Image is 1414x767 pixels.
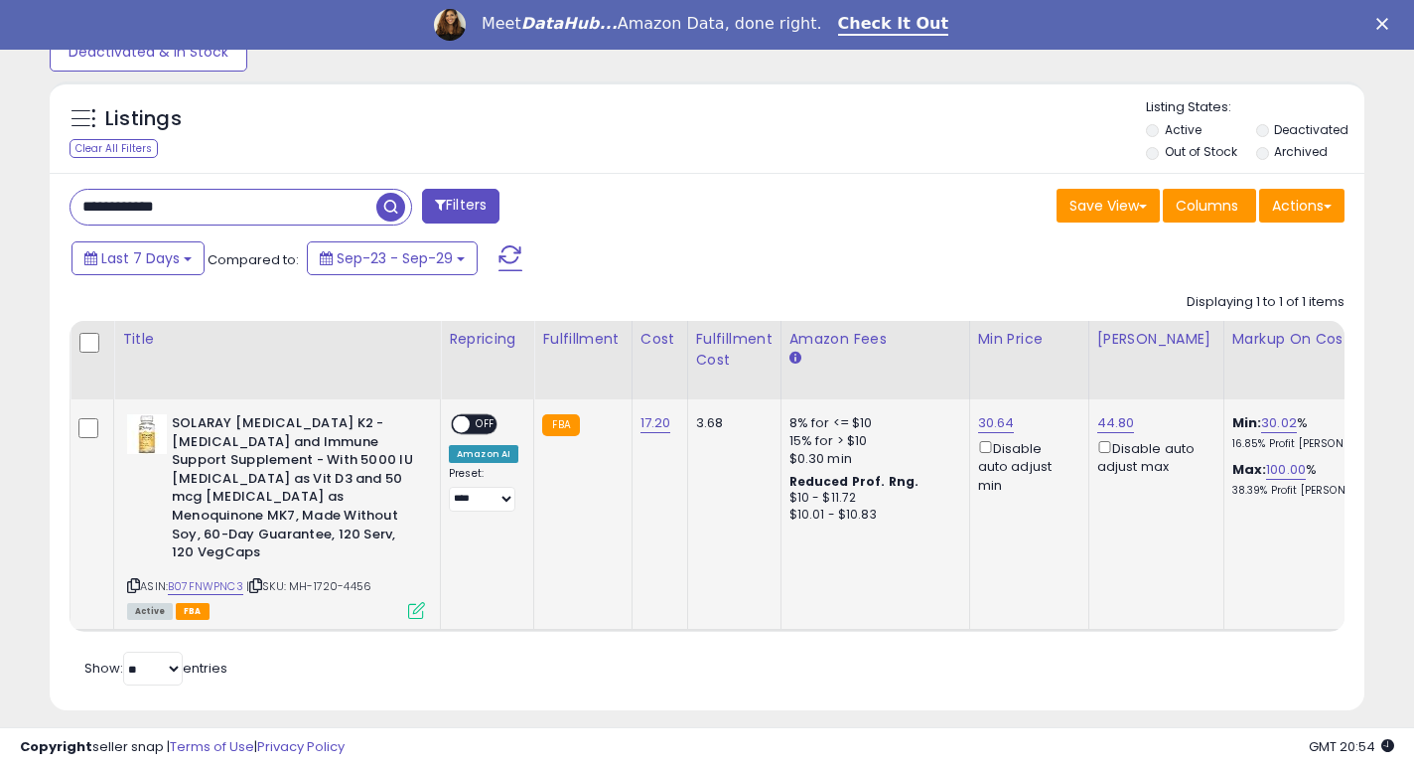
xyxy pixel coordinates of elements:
div: Title [122,329,432,350]
button: Last 7 Days [71,241,205,275]
div: Fulfillment Cost [696,329,773,371]
img: 41nFNsM4BCL._SL40_.jpg [127,414,167,454]
div: [PERSON_NAME] [1097,329,1215,350]
strong: Copyright [20,737,92,756]
div: % [1232,461,1397,498]
label: Deactivated [1274,121,1348,138]
a: Check It Out [838,14,949,36]
span: Last 7 Days [101,248,180,268]
div: Repricing [449,329,525,350]
span: FBA [176,603,210,620]
b: Reduced Prof. Rng. [789,473,919,490]
div: $10 - $11.72 [789,490,954,507]
p: Listing States: [1146,98,1364,117]
label: Archived [1274,143,1328,160]
a: B07FNWPNC3 [168,578,243,595]
div: Close [1376,18,1396,30]
label: Out of Stock [1165,143,1237,160]
div: Amazon Fees [789,329,961,350]
button: Actions [1259,189,1344,223]
div: $10.01 - $10.83 [789,507,954,524]
span: Compared to: [208,250,299,269]
span: All listings currently available for purchase on Amazon [127,603,173,620]
a: Terms of Use [170,737,254,756]
label: Active [1165,121,1202,138]
i: DataHub... [521,14,618,33]
div: seller snap | | [20,738,345,757]
div: Min Price [978,329,1080,350]
a: 44.80 [1097,413,1135,433]
div: Preset: [449,467,518,512]
div: 15% for > $10 [789,432,954,450]
div: $0.30 min [789,450,954,468]
div: 8% for <= $10 [789,414,954,432]
div: Fulfillment [542,329,623,350]
div: Displaying 1 to 1 of 1 items [1187,293,1344,312]
button: Deactivated & In Stock [50,32,247,72]
img: Profile image for Georgie [434,9,466,41]
span: Show: entries [84,659,227,678]
div: Cost [640,329,679,350]
span: | SKU: MH-1720-4456 [246,578,371,594]
div: Disable auto adjust max [1097,437,1208,476]
b: SOLARAY [MEDICAL_DATA] K2 - [MEDICAL_DATA] and Immune Support Supplement - With 5000 IU [MEDICAL_... [172,414,413,567]
b: Max: [1232,460,1267,479]
p: 38.39% Profit [PERSON_NAME] [1232,484,1397,498]
a: 100.00 [1266,460,1306,480]
button: Filters [422,189,499,224]
a: 17.20 [640,413,671,433]
span: Columns [1176,196,1238,216]
div: % [1232,414,1397,451]
small: Amazon Fees. [789,350,801,368]
a: Privacy Policy [257,737,345,756]
a: 30.02 [1261,413,1297,433]
p: 16.85% Profit [PERSON_NAME] [1232,437,1397,451]
span: OFF [470,416,501,433]
b: Min: [1232,413,1262,432]
th: The percentage added to the cost of goods (COGS) that forms the calculator for Min & Max prices. [1223,321,1412,399]
div: ASIN: [127,414,425,617]
div: Markup on Cost [1232,329,1404,350]
button: Save View [1057,189,1160,223]
div: Clear All Filters [70,139,158,158]
div: Amazon AI [449,445,518,463]
span: Sep-23 - Sep-29 [337,248,453,268]
span: 2025-10-7 20:54 GMT [1309,737,1394,756]
a: 30.64 [978,413,1015,433]
div: Meet Amazon Data, done right. [482,14,822,34]
h5: Listings [105,105,182,133]
button: Columns [1163,189,1256,223]
div: Disable auto adjust min [978,437,1073,495]
div: 3.68 [696,414,766,432]
button: Sep-23 - Sep-29 [307,241,478,275]
small: FBA [542,414,579,436]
